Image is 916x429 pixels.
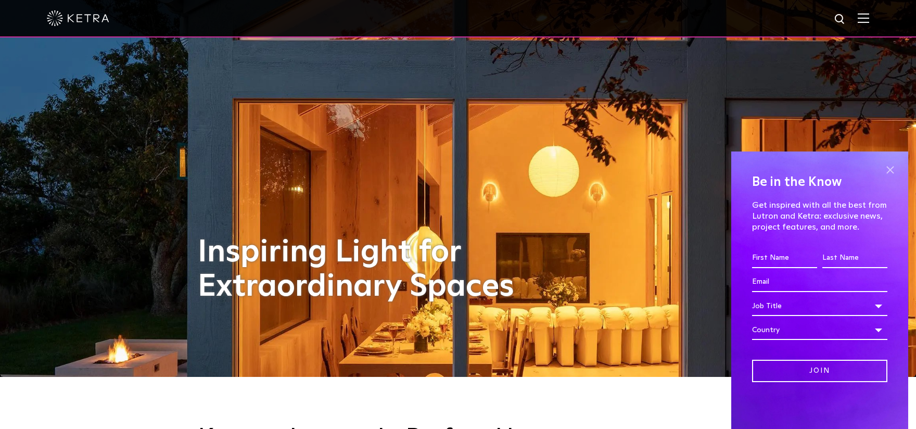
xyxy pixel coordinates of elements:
input: Email [752,272,887,292]
img: Hamburger%20Nav.svg [858,13,869,23]
h1: Inspiring Light for Extraordinary Spaces [198,235,536,304]
p: Get inspired with all the best from Lutron and Ketra: exclusive news, project features, and more. [752,200,887,232]
h4: Be in the Know [752,172,887,192]
input: First Name [752,248,817,268]
input: Last Name [822,248,887,268]
img: search icon [834,13,847,26]
input: Join [752,360,887,382]
img: ketra-logo-2019-white [47,10,109,26]
div: Job Title [752,296,887,316]
div: Country [752,320,887,340]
